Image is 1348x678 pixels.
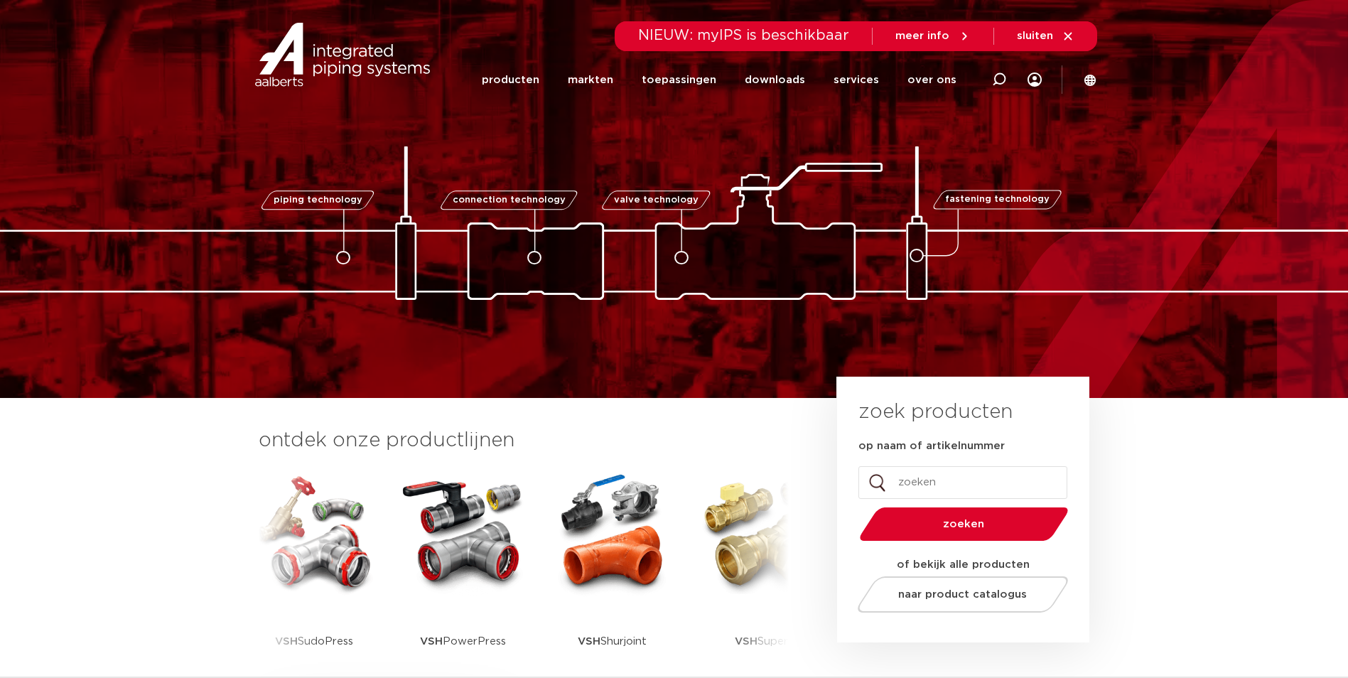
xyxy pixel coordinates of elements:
a: producten [482,53,539,107]
label: op naam of artikelnummer [858,439,1005,453]
span: meer info [895,31,949,41]
a: over ons [907,53,956,107]
span: sluiten [1017,31,1053,41]
span: fastening technology [945,195,1050,205]
span: zoeken [896,519,1032,529]
h3: ontdek onze productlijnen [259,426,789,455]
span: piping technology [274,195,362,205]
a: downloads [745,53,805,107]
strong: VSH [578,636,600,647]
span: valve technology [614,195,699,205]
button: zoeken [853,506,1074,542]
span: connection technology [452,195,565,205]
strong: VSH [275,636,298,647]
strong: VSH [735,636,757,647]
a: toepassingen [642,53,716,107]
input: zoeken [858,466,1067,499]
a: meer info [895,30,971,43]
a: services [834,53,879,107]
span: naar product catalogus [898,589,1027,600]
a: naar product catalogus [853,576,1072,613]
a: markten [568,53,613,107]
h3: zoek producten [858,398,1013,426]
strong: VSH [420,636,443,647]
nav: Menu [482,53,956,107]
span: NIEUW: myIPS is beschikbaar [638,28,849,43]
strong: of bekijk alle producten [897,559,1030,570]
a: sluiten [1017,30,1074,43]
